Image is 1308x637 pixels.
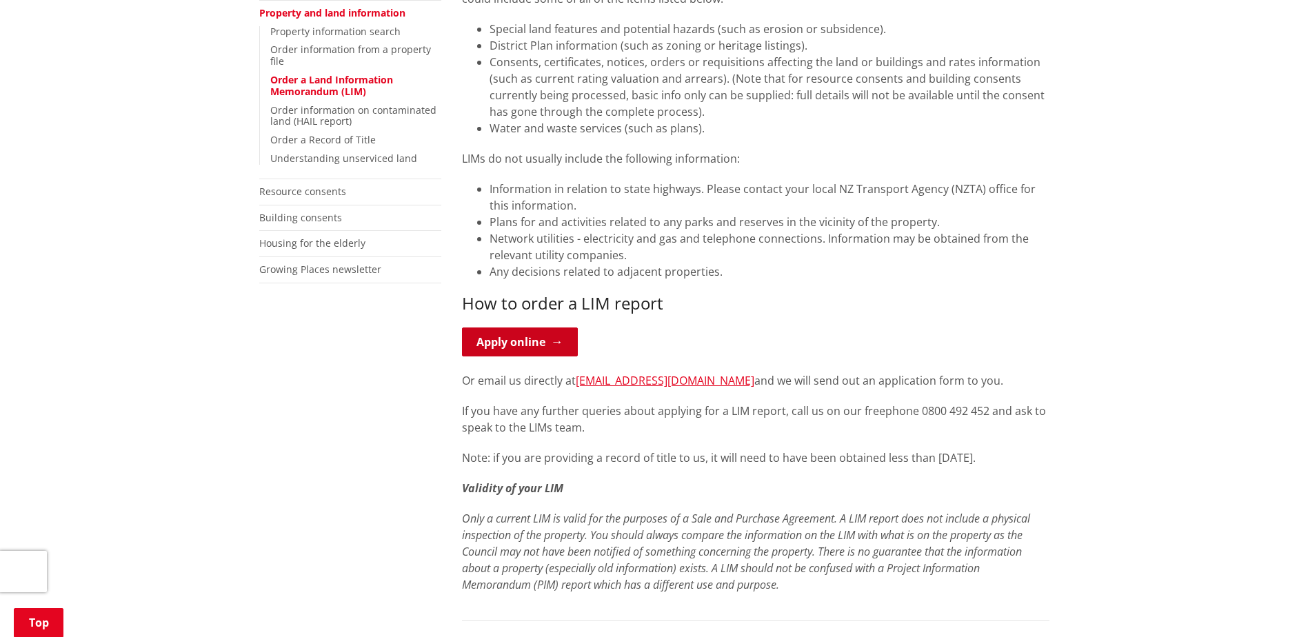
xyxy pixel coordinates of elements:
a: Apply online [462,327,578,356]
a: Order information on contaminated land (HAIL report) [270,103,436,128]
a: [EMAIL_ADDRESS][DOMAIN_NAME] [576,373,754,388]
p: Note: if you are providing a record of title to us, it will need to have been obtained less than ... [462,449,1049,466]
p: LIMs do not usually include the following information: [462,150,1049,167]
a: Top [14,608,63,637]
a: Order a Record of Title [270,133,376,146]
li: Plans for and activities related to any parks and reserves in the vicinity of the property. [490,214,1049,230]
a: Resource consents [259,185,346,198]
a: Order information from a property file [270,43,431,68]
li: Special land features and potential hazards (such as erosion or subsidence). [490,21,1049,37]
li: Network utilities - electricity and gas and telephone connections. Information may be obtained fr... [490,230,1049,263]
em: Validity of your LIM [462,481,563,496]
li: Any decisions related to adjacent properties. [490,263,1049,280]
a: Building consents [259,211,342,224]
li: Water and waste services (such as plans). [490,120,1049,136]
li: Consents, certificates, notices, orders or requisitions affecting the land or buildings and rates... [490,54,1049,120]
h3: How to order a LIM report [462,294,1049,314]
a: Property information search [270,25,401,38]
p: Or email us directly at and we will send out an application form to you. [462,372,1049,389]
li: Information in relation to state highways. Please contact your local NZ Transport Agency (NZTA) o... [490,181,1049,214]
a: Property and land information [259,6,405,19]
li: District Plan information (such as zoning or heritage listings). [490,37,1049,54]
a: Growing Places newsletter [259,263,381,276]
em: Only a current LIM is valid for the purposes of a Sale and Purchase Agreement. A LIM report does ... [462,511,1030,592]
a: Order a Land Information Memorandum (LIM) [270,73,393,98]
a: Housing for the elderly [259,236,365,250]
a: Understanding unserviced land [270,152,417,165]
p: If you have any further queries about applying for a LIM report, call us on our freephone 0800 49... [462,403,1049,436]
iframe: Messenger Launcher [1245,579,1294,629]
